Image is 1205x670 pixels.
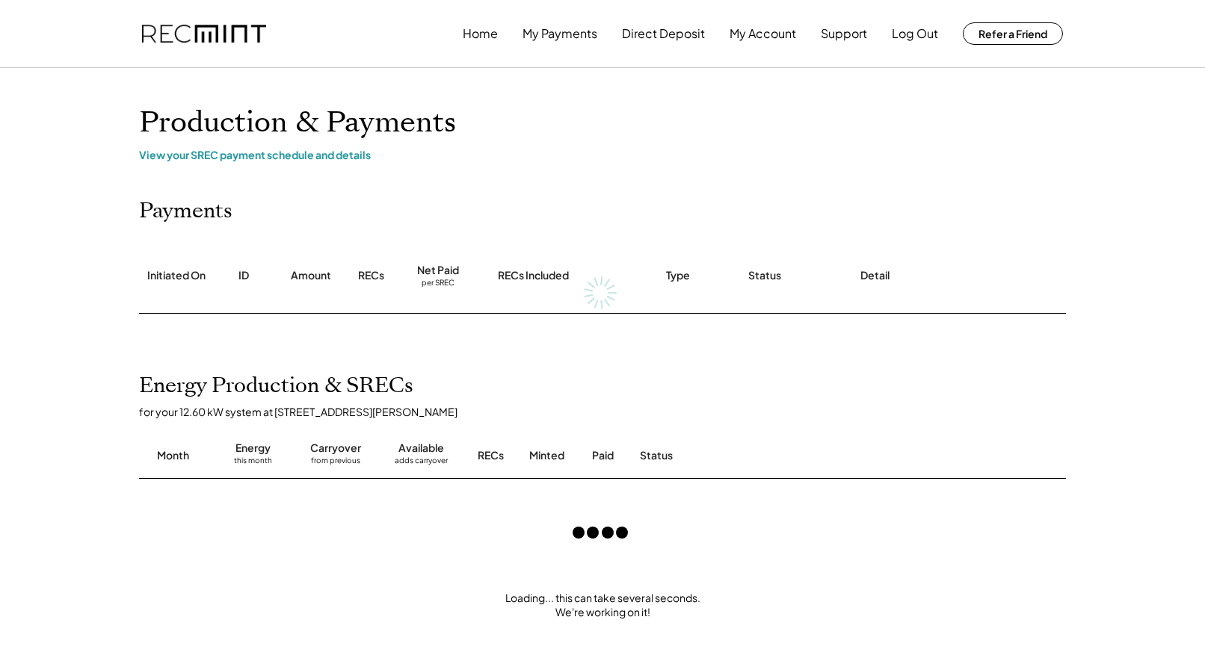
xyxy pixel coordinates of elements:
div: RECs [358,268,384,283]
div: Net Paid [417,263,459,278]
div: Amount [291,268,331,283]
div: Detail [860,268,890,283]
button: Log Out [892,19,938,49]
div: Initiated On [147,268,206,283]
div: Minted [529,448,564,463]
button: My Payments [523,19,597,49]
div: Energy [235,441,271,456]
h2: Payments [139,199,232,224]
div: Loading... this can take several seconds. We're working on it! [124,591,1081,620]
div: ID [238,268,249,283]
button: Refer a Friend [963,22,1063,45]
div: for your 12.60 kW system at [STREET_ADDRESS][PERSON_NAME] [139,405,1081,418]
div: Month [157,448,189,463]
div: Carryover [310,441,361,456]
div: RECs Included [498,268,569,283]
div: this month [234,456,272,471]
div: per SREC [422,278,454,289]
div: View your SREC payment schedule and details [139,148,1066,161]
button: Support [821,19,867,49]
div: Paid [592,448,614,463]
button: Direct Deposit [622,19,705,49]
div: Status [640,448,894,463]
div: from previous [311,456,360,471]
div: adds carryover [395,456,448,471]
h2: Energy Production & SRECs [139,373,413,399]
button: My Account [730,19,796,49]
div: RECs [478,448,504,463]
h1: Production & Payments [139,105,1066,140]
div: Status [748,268,781,283]
div: Type [666,268,690,283]
button: Home [463,19,498,49]
div: Available [398,441,444,456]
img: recmint-logotype%403x.png [142,25,266,43]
